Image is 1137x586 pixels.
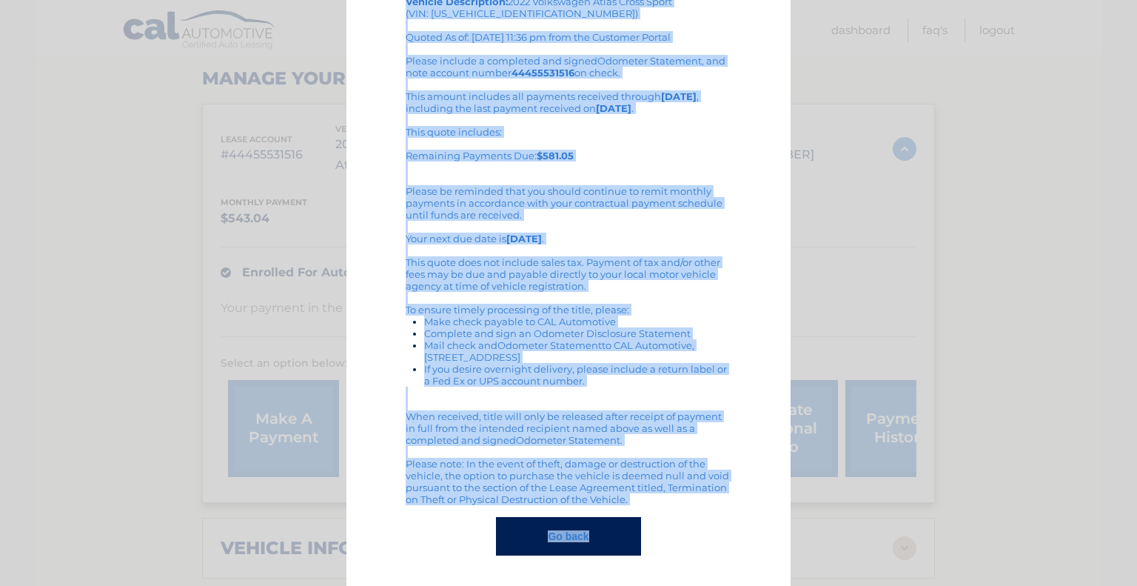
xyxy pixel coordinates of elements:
li: Make check payable to CAL Automotive [424,316,731,327]
b: [DATE] [661,90,697,102]
li: Complete and sign an Odometer Disclosure Statement [424,327,731,339]
div: This quote includes: Remaining Payments Due: [406,126,731,173]
button: Go back [496,517,640,556]
b: 44455531516 [512,67,574,79]
b: [DATE] [596,102,631,114]
a: Odometer Statement [497,339,602,351]
b: [DATE] [506,233,542,244]
a: Odometer Statement [597,55,702,67]
b: $581.05 [537,150,574,162]
li: If you desire overnight delivery, please include a return label or a Fed Ex or UPS account number. [424,363,731,387]
a: Odometer Statement [516,434,620,446]
div: Please include a completed and signed , and note account number on check. This amount includes al... [406,55,731,505]
li: Mail check and to CAL Automotive, [STREET_ADDRESS] [424,339,731,363]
